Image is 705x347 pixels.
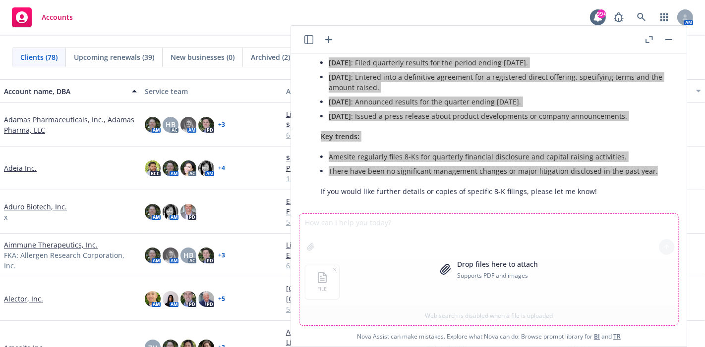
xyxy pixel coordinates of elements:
a: BI [594,332,600,341]
a: + 5 [218,296,225,302]
div: Active policies [286,86,419,97]
span: Accounts [42,13,73,21]
a: Accounts [8,3,77,31]
p: Drop files here to attach [458,259,538,269]
span: [DATE] [329,111,351,121]
a: Aduro Biotech, Inc. [4,201,67,212]
a: 5 more [286,217,419,227]
img: photo [163,160,178,176]
li: : Filed quarterly results for the period ending [DATE]. [329,55,665,70]
a: 52 more [286,304,419,314]
a: 6 more [286,260,419,271]
img: photo [180,204,196,220]
span: [DATE] [329,97,351,106]
a: Adeia Inc. [4,163,37,173]
span: Nova Assist can make mistakes. Explore what Nova can do: Browse prompt library for and [357,326,621,347]
img: photo [163,291,178,307]
img: photo [180,291,196,307]
a: Primary | $5M ex $20M [286,163,419,173]
span: HB [183,250,193,260]
button: Service team [141,79,282,103]
li: There have been no significant management changes or major litigation disclosed in the past year. [329,164,665,178]
img: photo [198,248,214,263]
button: Active policies [282,79,423,103]
a: [GEOGRAPHIC_DATA]/AL001-CS-302 [286,294,419,304]
img: photo [198,291,214,307]
a: 12 more [286,173,419,184]
img: photo [163,204,178,220]
span: Archived (2) [251,52,290,62]
a: $5M D&O [286,119,419,130]
img: photo [198,160,214,176]
img: photo [145,160,161,176]
img: photo [145,291,161,307]
a: + 3 [218,252,225,258]
a: License bond | MS Board of Pharmacy [286,109,419,119]
li: Amesite regularly files 8-Ks for quarterly financial disclosure and capital raising activities. [329,149,665,164]
span: [DATE] [329,72,351,82]
span: New businesses (0) [171,52,235,62]
img: photo [180,117,196,133]
img: photo [180,160,196,176]
a: Aimmune Therapeutics, Inc. [4,240,98,250]
span: x [4,212,7,222]
img: photo [145,204,161,220]
img: photo [198,117,214,133]
div: Account name, DBA [4,86,126,97]
a: Alector, Inc. [4,294,43,304]
p: If you would like further details or copies of specific 8-K filings, please let me know! [321,186,665,197]
a: Adamas Pharmaceuticals, Inc., Adamas Pharma, LLC [4,114,137,135]
div: 99+ [597,9,606,18]
a: License bond | NV Pharmacy Bond [286,240,419,250]
a: Excess (LAYER 4) | $5M xs $20M [286,206,419,217]
li: : Issued a press release about product developments or company announcements. [329,109,665,123]
a: Excess (LAYER 2) | $5M xs $10M D&O [286,196,419,206]
a: [GEOGRAPHIC_DATA]/AL001-CS-302 [286,283,419,294]
div: Service team [145,86,278,97]
span: Key trends: [321,132,359,141]
a: + 4 [218,165,225,171]
p: Supports PDF and images [458,271,538,280]
a: Excess (LAYER 1) | $5M xs $5M D&O [286,250,419,260]
a: Report a Bug [609,7,629,27]
a: Switch app [654,7,674,27]
span: Clients (78) [20,52,58,62]
span: FKA: Allergen Research Corporation, Inc. [4,250,137,271]
a: TR [613,332,621,341]
a: Search [632,7,651,27]
img: photo [163,248,178,263]
img: photo [145,117,161,133]
li: : Entered into a definitive agreement for a registered direct offering, specifying terms and the ... [329,70,665,95]
li: : Announced results for the quarter ending [DATE]. [329,95,665,109]
a: 6 more [286,130,419,140]
span: [DATE] [329,58,351,67]
span: Upcoming renewals (39) [74,52,154,62]
span: HB [166,119,176,130]
img: photo [145,248,161,263]
a: + 3 [218,122,225,128]
a: $2M Crime $5M Fid [286,152,419,163]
